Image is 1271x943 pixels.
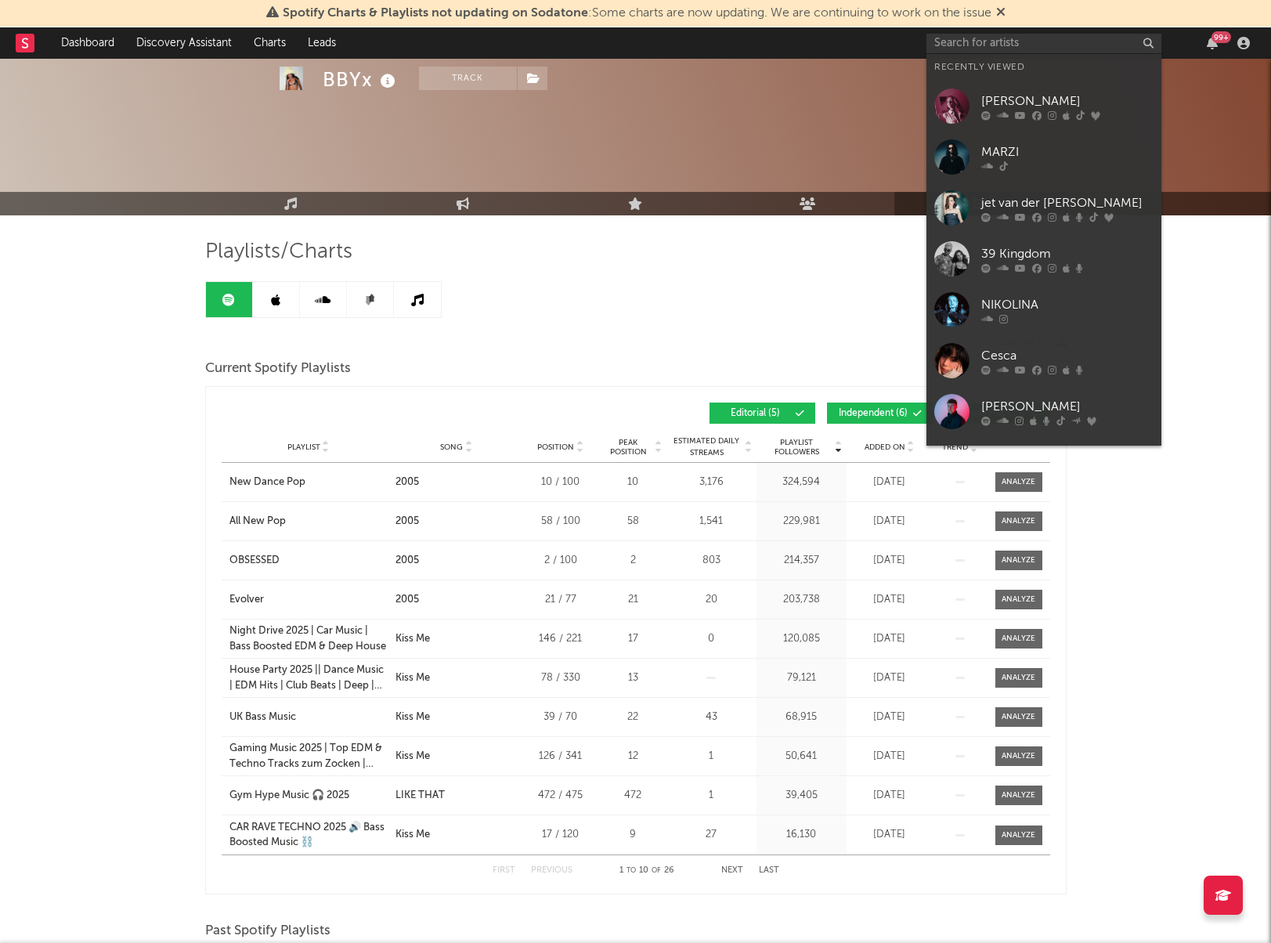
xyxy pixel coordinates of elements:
span: Current Spotify Playlists [205,359,351,378]
div: New Dance Pop [229,475,305,490]
div: 99 + [1211,31,1231,43]
a: Gym Hype Music 🎧 2025 [229,788,388,804]
button: Next [721,866,743,875]
div: [DATE] [850,592,929,608]
div: Kiss Me [395,631,430,647]
div: 1,541 [670,514,753,529]
div: 50,641 [760,749,843,764]
div: jet van der [PERSON_NAME] [981,193,1154,212]
div: Kiss Me [395,749,430,764]
div: 2 [604,553,663,569]
a: Dashboard [50,27,125,59]
div: 39 Kingdom [981,244,1154,263]
div: 20 [670,592,753,608]
a: CAR RAVE TECHNO 2025 🔊 Bass Boosted Music ⛓️ [229,820,388,851]
a: OBSESSED [229,553,388,569]
span: Playlists/Charts [205,243,352,262]
div: 21 / 77 [525,592,596,608]
span: Song [440,443,463,452]
div: 472 / 475 [525,788,596,804]
div: [DATE] [850,827,929,843]
div: 2005 [395,553,419,569]
a: House Party 2025 || Dance Music | EDM Hits | Club Beats | Deep | Slap | Techno [229,663,388,693]
div: NIKOLINA [981,295,1154,314]
div: [PERSON_NAME] [981,397,1154,416]
div: All New Pop [229,514,286,529]
div: OBSESSED [229,553,280,569]
span: Position [537,443,574,452]
div: 43 [670,710,753,725]
div: 1 [670,788,753,804]
button: Independent(6) [827,403,933,424]
div: LIKE THAT [395,788,445,804]
span: Playlist Followers [760,438,833,457]
button: Last [759,866,779,875]
div: 9 [604,827,663,843]
div: 12 [604,749,663,764]
a: Charts [243,27,297,59]
div: 58 / 100 [525,514,596,529]
button: 99+ [1207,37,1218,49]
div: BBYx [323,67,399,92]
span: Past Spotify Playlists [205,922,330,941]
div: 22 [604,710,663,725]
div: 10 [604,475,663,490]
div: 10 / 100 [525,475,596,490]
span: : Some charts are now updating. We are continuing to work on the issue [283,7,991,20]
div: 78 / 330 [525,670,596,686]
div: Kiss Me [395,710,430,725]
a: Night Drive 2025 | Car Music | Bass Boosted EDM & Deep House [229,623,388,654]
a: UK Bass Music [229,710,388,725]
button: Track [419,67,517,90]
a: Discovery Assistant [125,27,243,59]
input: Search for artists [926,34,1161,53]
div: Cesca [981,346,1154,365]
div: 324,594 [760,475,843,490]
div: [PERSON_NAME] [981,92,1154,110]
a: Leads [297,27,347,59]
div: 3,176 [670,475,753,490]
div: 803 [670,553,753,569]
div: 21 [604,592,663,608]
span: Estimated Daily Streams [670,435,743,459]
a: [PERSON_NAME] [PERSON_NAME] [926,437,1161,500]
div: MARZI [981,143,1154,161]
div: 58 [604,514,663,529]
a: 39 Kingdom [926,233,1161,284]
a: [PERSON_NAME] [926,81,1161,132]
div: 79,121 [760,670,843,686]
a: Evolver [229,592,388,608]
span: to [626,867,636,874]
div: Gym Hype Music 🎧 2025 [229,788,349,804]
div: [DATE] [850,631,929,647]
div: [PERSON_NAME] [PERSON_NAME] [981,445,1154,482]
span: Peak Position [604,438,653,457]
div: 2005 [395,475,419,490]
div: 0 [670,631,753,647]
span: Added On [865,443,905,452]
div: 1 [670,749,753,764]
div: 229,981 [760,514,843,529]
div: Kiss Me [395,827,430,843]
div: 1 10 26 [604,862,690,880]
div: 2 / 100 [525,553,596,569]
div: [DATE] [850,514,929,529]
span: Independent ( 6 ) [837,409,909,418]
div: 2005 [395,514,419,529]
span: of [652,867,661,874]
div: 120,085 [760,631,843,647]
div: 203,738 [760,592,843,608]
span: Editorial ( 5 ) [720,409,792,418]
div: UK Bass Music [229,710,296,725]
a: [PERSON_NAME] [926,386,1161,437]
div: [DATE] [850,670,929,686]
div: 2005 [395,592,419,608]
button: First [493,866,515,875]
a: Gaming Music 2025 | Top EDM & Techno Tracks zum Zocken | Gamer Playlist [229,741,388,771]
a: New Dance Pop [229,475,388,490]
div: 214,357 [760,553,843,569]
div: 472 [604,788,663,804]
